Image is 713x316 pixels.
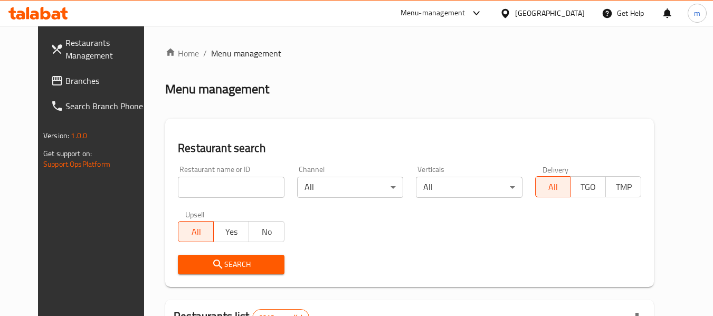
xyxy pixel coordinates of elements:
span: 1.0.0 [71,129,87,142]
div: Menu-management [401,7,465,20]
a: Support.OpsPlatform [43,157,110,171]
button: Yes [213,221,249,242]
a: Home [165,47,199,60]
div: All [416,177,522,198]
a: Restaurants Management [42,30,157,68]
li: / [203,47,207,60]
nav: breadcrumb [165,47,654,60]
div: All [297,177,403,198]
span: All [540,179,567,195]
span: No [253,224,280,240]
span: Yes [218,224,245,240]
span: Menu management [211,47,281,60]
span: Get support on: [43,147,92,160]
a: Branches [42,68,157,93]
button: All [535,176,571,197]
h2: Menu management [165,81,269,98]
label: Upsell [185,210,205,218]
span: Search [186,258,275,271]
h2: Restaurant search [178,140,641,156]
label: Delivery [543,166,569,173]
span: All [183,224,210,240]
input: Search for restaurant name or ID.. [178,177,284,198]
button: TGO [570,176,606,197]
span: TGO [575,179,602,195]
span: Search Branch Phone [65,100,149,112]
span: TMP [610,179,637,195]
a: Search Branch Phone [42,93,157,119]
span: Restaurants Management [65,36,149,62]
span: m [694,7,700,19]
div: [GEOGRAPHIC_DATA] [515,7,585,19]
button: TMP [605,176,641,197]
button: All [178,221,214,242]
span: Branches [65,74,149,87]
button: No [249,221,284,242]
span: Version: [43,129,69,142]
button: Search [178,255,284,274]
